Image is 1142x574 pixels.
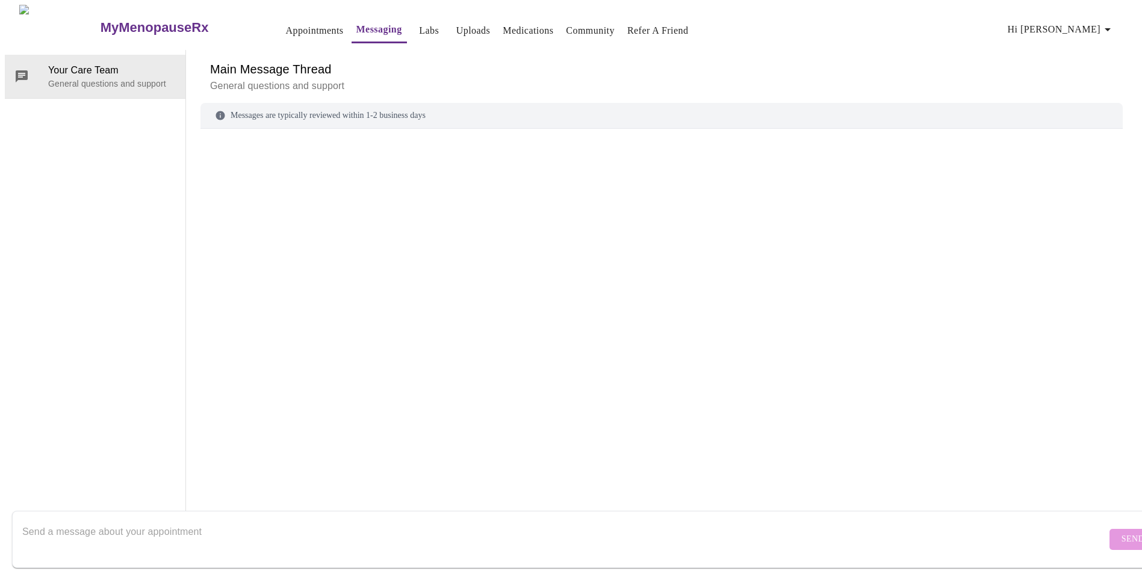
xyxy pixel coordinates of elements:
a: Labs [419,22,439,39]
a: Medications [503,22,553,39]
button: Labs [410,19,448,43]
a: Refer a Friend [627,22,689,39]
a: Uploads [456,22,491,39]
h6: Main Message Thread [210,60,1113,79]
span: Hi [PERSON_NAME] [1008,21,1115,38]
div: Messages are typically reviewed within 1-2 business days [200,103,1123,129]
button: Appointments [281,19,348,43]
div: Your Care TeamGeneral questions and support [5,55,185,98]
button: Medications [498,19,558,43]
a: Community [566,22,615,39]
a: Appointments [285,22,343,39]
button: Messaging [352,17,407,43]
textarea: Send a message about your appointment [22,520,1106,558]
p: General questions and support [48,78,176,90]
button: Uploads [452,19,495,43]
span: Your Care Team [48,63,176,78]
p: General questions and support [210,79,1113,93]
button: Community [561,19,619,43]
img: MyMenopauseRx Logo [19,5,99,50]
a: MyMenopauseRx [99,7,256,49]
button: Refer a Friend [622,19,694,43]
h3: MyMenopauseRx [101,20,209,35]
button: Hi [PERSON_NAME] [1003,17,1120,42]
a: Messaging [356,21,402,38]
